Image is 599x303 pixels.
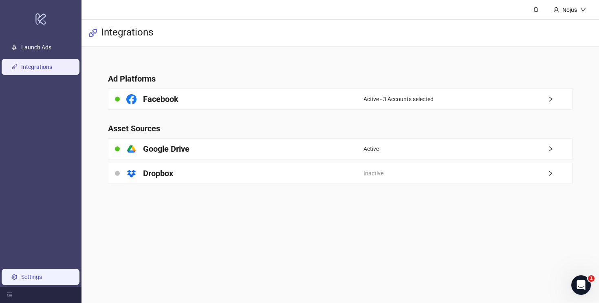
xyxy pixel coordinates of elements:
h3: Integrations [101,26,153,40]
a: Google DriveActiveright [108,138,573,159]
h4: Facebook [143,93,178,105]
h4: Google Drive [143,143,189,155]
iframe: Intercom live chat [571,275,591,295]
span: api [88,28,98,38]
span: 1 [588,275,595,282]
span: Active [363,144,379,153]
h4: Ad Platforms [108,73,573,84]
a: FacebookActive - 3 Accounts selectedright [108,88,573,110]
a: DropboxInactiveright [108,163,573,184]
span: down [580,7,586,13]
span: Inactive [363,169,383,178]
span: right [548,146,572,152]
span: menu-fold [7,292,12,298]
span: Active - 3 Accounts selected [363,95,434,104]
a: Settings [21,274,42,280]
h4: Asset Sources [108,123,573,134]
span: right [548,170,572,176]
span: user [553,7,559,13]
a: Integrations [21,64,52,70]
h4: Dropbox [143,168,173,179]
div: Nojus [559,5,580,14]
span: right [548,96,572,102]
a: Launch Ads [21,44,51,51]
span: bell [533,7,539,12]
